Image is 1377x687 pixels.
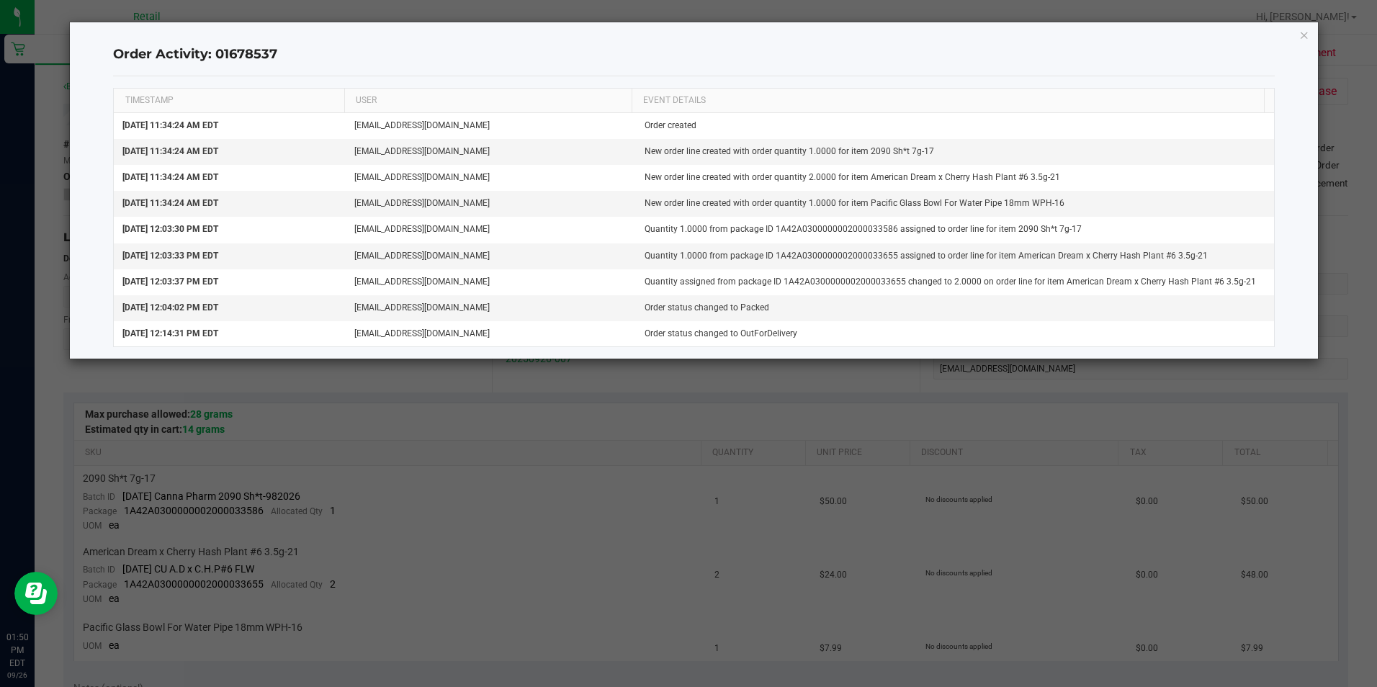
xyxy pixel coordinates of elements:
[122,277,218,287] span: [DATE] 12:03:37 PM EDT
[122,172,218,182] span: [DATE] 11:34:24 AM EDT
[636,217,1274,243] td: Quantity 1.0000 from package ID 1A42A0300000002000033586 assigned to order line for item 2090 Sh*...
[632,89,1264,113] th: EVENT DETAILS
[636,113,1274,139] td: Order created
[346,139,636,165] td: [EMAIL_ADDRESS][DOMAIN_NAME]
[636,165,1274,191] td: New order line created with order quantity 2.0000 for item American Dream x Cherry Hash Plant #6 ...
[346,113,636,139] td: [EMAIL_ADDRESS][DOMAIN_NAME]
[346,243,636,269] td: [EMAIL_ADDRESS][DOMAIN_NAME]
[122,120,218,130] span: [DATE] 11:34:24 AM EDT
[346,165,636,191] td: [EMAIL_ADDRESS][DOMAIN_NAME]
[344,89,632,113] th: USER
[346,217,636,243] td: [EMAIL_ADDRESS][DOMAIN_NAME]
[346,269,636,295] td: [EMAIL_ADDRESS][DOMAIN_NAME]
[346,295,636,321] td: [EMAIL_ADDRESS][DOMAIN_NAME]
[122,198,218,208] span: [DATE] 11:34:24 AM EDT
[636,191,1274,217] td: New order line created with order quantity 1.0000 for item Pacific Glass Bowl For Water Pipe 18mm...
[122,146,218,156] span: [DATE] 11:34:24 AM EDT
[636,321,1274,346] td: Order status changed to OutForDelivery
[346,321,636,346] td: [EMAIL_ADDRESS][DOMAIN_NAME]
[636,243,1274,269] td: Quantity 1.0000 from package ID 1A42A0300000002000033655 assigned to order line for item American...
[122,328,218,338] span: [DATE] 12:14:31 PM EDT
[636,139,1274,165] td: New order line created with order quantity 1.0000 for item 2090 Sh*t 7g-17
[122,224,218,234] span: [DATE] 12:03:30 PM EDT
[122,302,218,313] span: [DATE] 12:04:02 PM EDT
[346,191,636,217] td: [EMAIL_ADDRESS][DOMAIN_NAME]
[14,572,58,615] iframe: Resource center
[114,89,344,113] th: TIMESTAMP
[122,251,218,261] span: [DATE] 12:03:33 PM EDT
[636,269,1274,295] td: Quantity assigned from package ID 1A42A0300000002000033655 changed to 2.0000 on order line for it...
[113,45,1274,64] h4: Order Activity: 01678537
[636,295,1274,321] td: Order status changed to Packed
